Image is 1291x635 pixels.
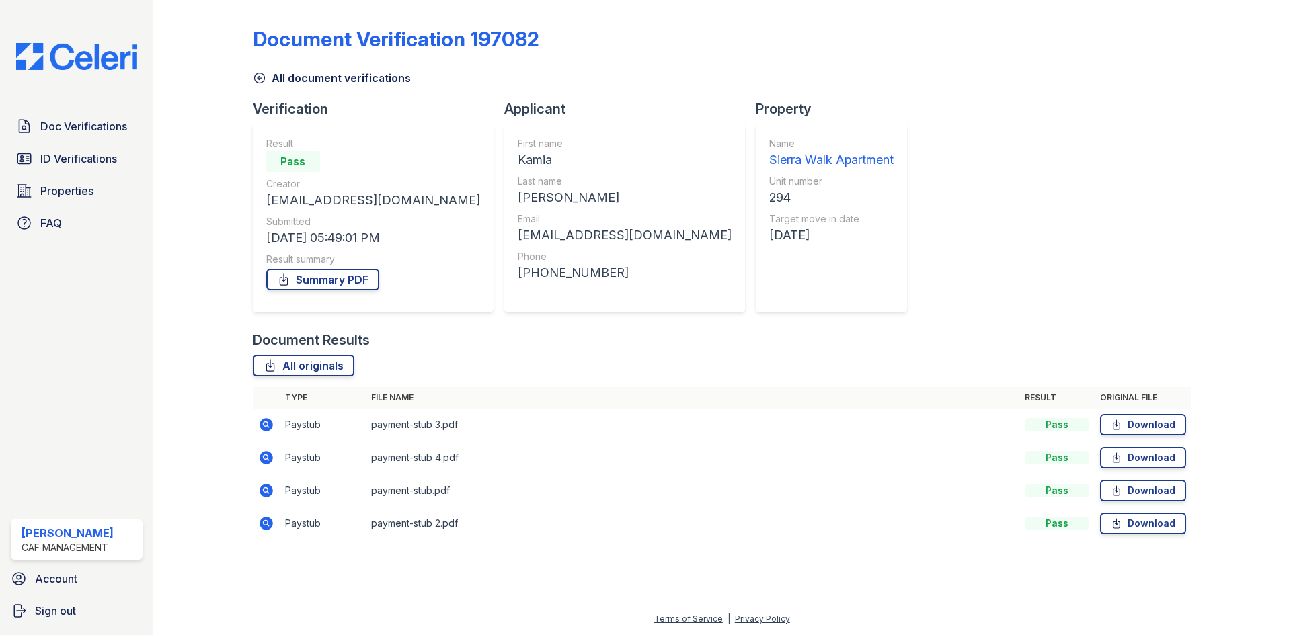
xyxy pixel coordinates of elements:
div: Unit number [769,175,894,188]
span: Account [35,570,77,587]
a: ID Verifications [11,145,143,172]
div: 294 [769,188,894,207]
td: payment-stub.pdf [366,474,1019,507]
td: payment-stub 3.pdf [366,409,1019,441]
span: ID Verifications [40,151,117,167]
div: Result [266,137,480,151]
a: FAQ [11,210,143,237]
div: [EMAIL_ADDRESS][DOMAIN_NAME] [266,191,480,210]
div: [DATE] [769,226,894,245]
span: Doc Verifications [40,118,127,134]
div: Applicant [504,99,756,118]
div: [PHONE_NUMBER] [518,263,732,282]
th: Result [1019,387,1095,409]
div: [DATE] 05:49:01 PM [266,228,480,247]
div: Pass [1025,517,1089,530]
div: Email [518,212,732,226]
iframe: chat widget [1235,581,1278,622]
div: Pass [1025,418,1089,431]
td: Paystub [280,409,366,441]
div: Verification [253,99,504,118]
a: Sign out [5,597,148,624]
div: Kamia [518,151,732,169]
a: Download [1100,414,1186,435]
div: CAF Management [22,541,114,554]
div: Creator [266,177,480,191]
div: [PERSON_NAME] [22,525,114,541]
div: Pass [1025,451,1089,464]
div: Pass [266,151,320,172]
div: Submitted [266,215,480,228]
td: Paystub [280,474,366,507]
a: All document verifications [253,70,411,86]
div: [PERSON_NAME] [518,188,732,207]
img: CE_Logo_Blue-a8612792a0a2168367f1c8372b55b34899dd931a85d93a1a3d3e32e68fde9ad4.png [5,43,148,70]
a: Download [1100,447,1186,468]
div: Phone [518,250,732,263]
div: | [728,613,730,624]
div: Property [756,99,918,118]
div: Name [769,137,894,151]
div: Target move in date [769,212,894,226]
a: All originals [253,355,354,376]
td: Paystub [280,507,366,540]
a: Doc Verifications [11,113,143,140]
td: payment-stub 4.pdf [366,441,1019,474]
div: Document Verification 197082 [253,27,539,51]
td: Paystub [280,441,366,474]
div: Sierra Walk Apartment [769,151,894,169]
div: First name [518,137,732,151]
span: Sign out [35,603,76,619]
a: Summary PDF [266,269,379,290]
th: File name [366,387,1019,409]
a: Download [1100,480,1186,501]
div: Document Results [253,331,370,349]
td: payment-stub 2.pdf [366,507,1019,540]
th: Type [280,387,366,409]
span: Properties [40,183,93,199]
span: FAQ [40,215,62,231]
a: Terms of Service [654,613,723,624]
div: Result summary [266,253,480,266]
a: Privacy Policy [735,613,790,624]
a: Download [1100,513,1186,534]
a: Properties [11,177,143,204]
a: Account [5,565,148,592]
a: Name Sierra Walk Apartment [769,137,894,169]
div: Last name [518,175,732,188]
th: Original file [1095,387,1191,409]
div: [EMAIL_ADDRESS][DOMAIN_NAME] [518,226,732,245]
div: Pass [1025,484,1089,497]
